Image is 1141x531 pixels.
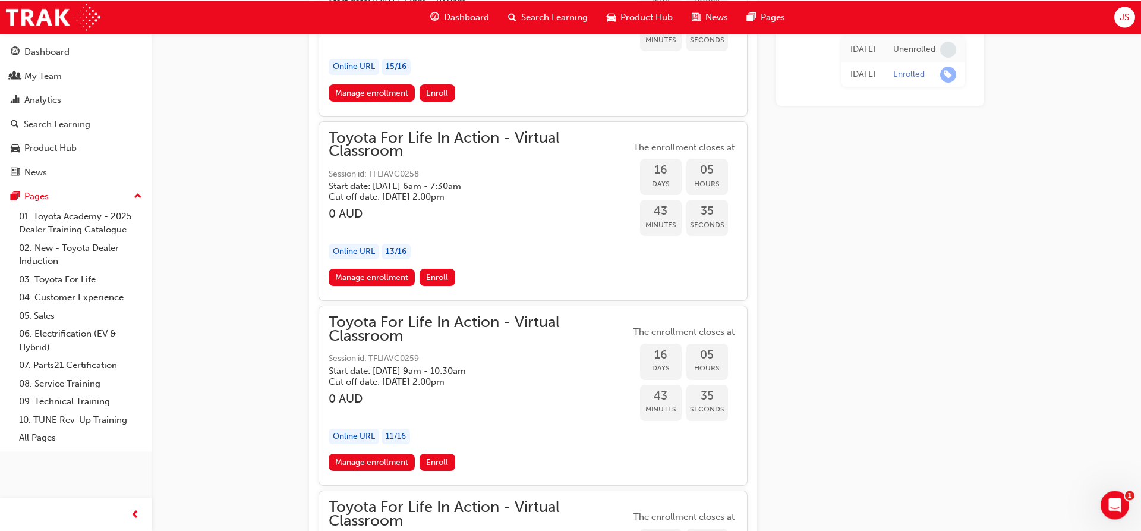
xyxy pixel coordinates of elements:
[382,244,411,260] div: 13 / 16
[14,410,147,429] a: 10. TUNE Rev-Up Training
[329,316,631,343] span: Toyota For Life In Action - Virtual Classroom
[14,288,147,306] a: 04. Customer Experience
[14,392,147,410] a: 09. Technical Training
[131,507,140,522] span: prev-icon
[686,403,728,416] span: Seconds
[692,10,701,24] span: news-icon
[640,403,682,416] span: Minutes
[640,205,682,218] span: 43
[426,88,448,98] span: Enroll
[421,5,499,29] a: guage-iconDashboard
[329,429,379,445] div: Online URL
[640,177,682,191] span: Days
[761,10,785,24] span: Pages
[686,177,728,191] span: Hours
[640,348,682,362] span: 16
[11,71,20,81] span: people-icon
[14,356,147,374] a: 07. Parts21 Certification
[329,244,379,260] div: Online URL
[444,10,489,24] span: Dashboard
[940,41,956,57] span: learningRecordVerb_NONE-icon
[382,429,410,445] div: 11 / 16
[686,218,728,232] span: Seconds
[682,5,737,29] a: news-iconNews
[329,376,612,387] h5: Cut off date: [DATE] 2:00pm
[329,454,415,471] a: Manage enrollment
[5,89,147,111] a: Analytics
[24,141,77,155] div: Product Hub
[686,362,728,375] span: Hours
[426,457,448,467] span: Enroll
[426,272,448,282] span: Enroll
[6,4,100,30] a: Trak
[420,84,455,102] button: Enroll
[14,207,147,238] a: 01. Toyota Academy - 2025 Dealer Training Catalogue
[640,218,682,232] span: Minutes
[11,95,20,105] span: chart-icon
[620,10,673,24] span: Product Hub
[640,389,682,403] span: 43
[1101,491,1129,519] iframe: Intercom live chat
[11,167,20,178] span: news-icon
[329,84,415,102] a: Manage enrollment
[893,68,925,80] div: Enrolled
[5,137,147,159] a: Product Hub
[14,238,147,270] a: 02. New - Toyota Dealer Induction
[499,5,597,29] a: search-iconSearch Learning
[1125,491,1134,500] span: 1
[686,205,728,218] span: 35
[5,38,147,185] button: DashboardMy TeamAnalyticsSearch LearningProduct HubNews
[893,43,935,55] div: Unenrolled
[686,389,728,403] span: 35
[329,352,631,366] span: Session id: TFLIAVC0259
[329,316,737,476] button: Toyota For Life In Action - Virtual ClassroomSession id: TFLIAVC0259Start date: [DATE] 9am - 10:3...
[420,269,455,286] button: Enroll
[850,42,875,56] div: Thu Mar 13 2025 09:22:32 GMT+0800 (Australian Western Standard Time)
[24,189,49,203] div: Pages
[5,65,147,87] a: My Team
[329,392,631,406] h3: 0 AUD
[597,5,682,29] a: car-iconProduct Hub
[850,67,875,81] div: Thu Mar 13 2025 08:10:40 GMT+0800 (Australian Western Standard Time)
[607,10,616,24] span: car-icon
[14,428,147,447] a: All Pages
[382,59,411,75] div: 15 / 16
[24,117,90,131] div: Search Learning
[5,161,147,183] a: News
[14,270,147,288] a: 03. Toyota For Life
[134,188,142,204] span: up-icon
[737,5,795,29] a: pages-iconPages
[329,181,612,191] h5: Start date: [DATE] 6am - 7:30am
[11,119,19,130] span: search-icon
[521,10,588,24] span: Search Learning
[24,45,70,58] div: Dashboard
[686,348,728,362] span: 05
[420,454,455,471] button: Enroll
[1120,10,1129,24] span: JS
[24,93,61,106] div: Analytics
[631,141,737,155] span: The enrollment closes at
[24,165,47,179] div: News
[329,501,631,527] span: Toyota For Life In Action - Virtual Classroom
[1114,7,1135,27] button: JS
[329,59,379,75] div: Online URL
[631,325,737,339] span: The enrollment closes at
[686,164,728,177] span: 05
[329,191,612,202] h5: Cut off date: [DATE] 2:00pm
[631,510,737,524] span: The enrollment closes at
[14,374,147,392] a: 08. Service Training
[329,207,631,221] h3: 0 AUD
[11,191,20,202] span: pages-icon
[329,269,415,286] a: Manage enrollment
[640,164,682,177] span: 16
[14,306,147,325] a: 05. Sales
[11,46,20,57] span: guage-icon
[640,362,682,375] span: Days
[686,33,728,47] span: Seconds
[11,143,20,153] span: car-icon
[329,168,631,181] span: Session id: TFLIAVC0258
[5,185,147,207] button: Pages
[5,40,147,62] a: Dashboard
[24,69,62,83] div: My Team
